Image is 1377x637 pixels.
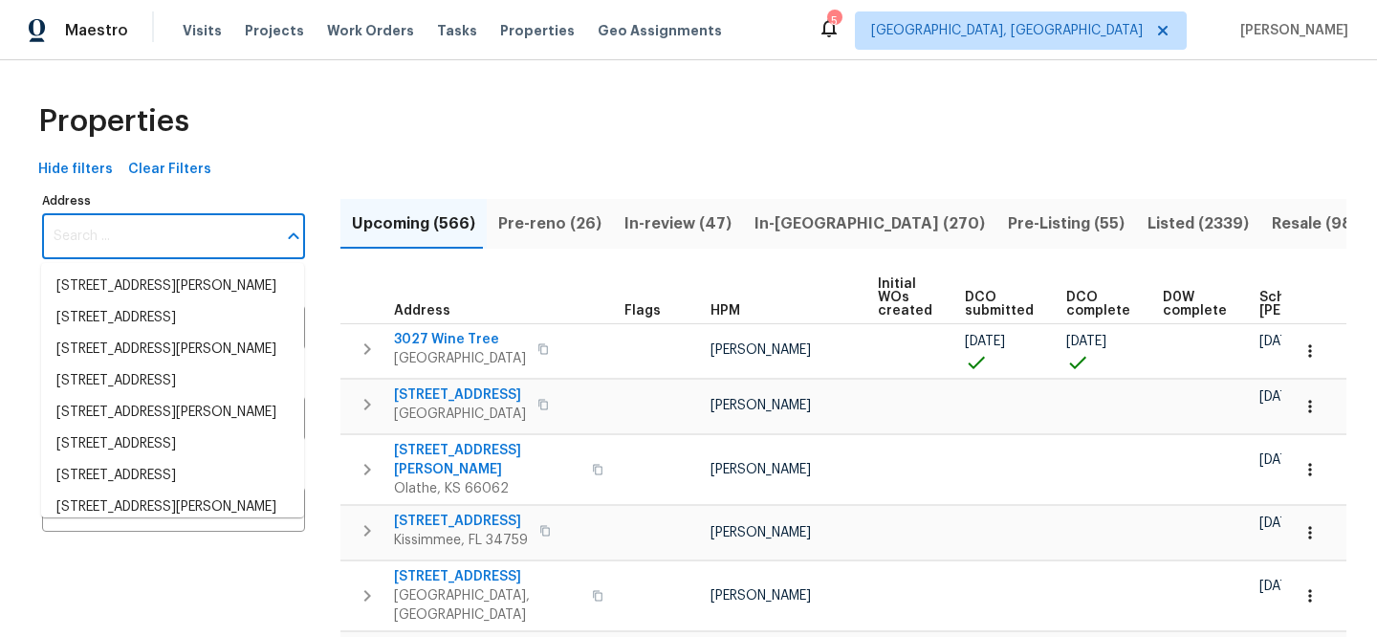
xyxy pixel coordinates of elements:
[394,531,528,550] span: Kissimmee, FL 34759
[871,21,1143,40] span: [GEOGRAPHIC_DATA], [GEOGRAPHIC_DATA]
[41,397,304,428] li: [STREET_ADDRESS][PERSON_NAME]
[1272,210,1369,237] span: Resale (984)
[327,21,414,40] span: Work Orders
[41,460,304,492] li: [STREET_ADDRESS]
[710,399,811,412] span: [PERSON_NAME]
[394,586,580,625] span: [GEOGRAPHIC_DATA], [GEOGRAPHIC_DATA]
[120,152,219,187] button: Clear Filters
[1259,390,1300,404] span: [DATE]
[394,441,580,479] span: [STREET_ADDRESS][PERSON_NAME]
[41,271,304,302] li: [STREET_ADDRESS][PERSON_NAME]
[1066,335,1106,348] span: [DATE]
[710,304,740,318] span: HPM
[41,302,304,334] li: [STREET_ADDRESS]
[1008,210,1125,237] span: Pre-Listing (55)
[245,21,304,40] span: Projects
[183,21,222,40] span: Visits
[38,158,113,182] span: Hide filters
[41,334,304,365] li: [STREET_ADDRESS][PERSON_NAME]
[878,277,932,318] span: Initial WOs created
[1233,21,1348,40] span: [PERSON_NAME]
[1163,291,1227,318] span: D0W complete
[394,512,528,531] span: [STREET_ADDRESS]
[394,385,526,405] span: [STREET_ADDRESS]
[624,304,661,318] span: Flags
[394,479,580,498] span: Olathe, KS 66062
[710,526,811,539] span: [PERSON_NAME]
[42,214,276,259] input: Search ...
[41,365,304,397] li: [STREET_ADDRESS]
[1066,291,1130,318] span: DCO complete
[38,112,189,131] span: Properties
[965,335,1005,348] span: [DATE]
[42,195,305,207] label: Address
[41,492,304,543] li: [STREET_ADDRESS][PERSON_NAME][PERSON_NAME]
[394,405,526,424] span: [GEOGRAPHIC_DATA]
[710,463,811,476] span: [PERSON_NAME]
[1259,453,1300,467] span: [DATE]
[437,24,477,37] span: Tasks
[65,21,128,40] span: Maestro
[1259,516,1300,530] span: [DATE]
[31,152,120,187] button: Hide filters
[394,349,526,368] span: [GEOGRAPHIC_DATA]
[1259,291,1367,318] span: Scheduled [PERSON_NAME]
[128,158,211,182] span: Clear Filters
[1147,210,1249,237] span: Listed (2339)
[280,223,307,250] button: Close
[710,589,811,603] span: [PERSON_NAME]
[41,428,304,460] li: [STREET_ADDRESS]
[352,210,475,237] span: Upcoming (566)
[394,567,580,586] span: [STREET_ADDRESS]
[965,291,1034,318] span: DCO submitted
[827,11,841,31] div: 5
[500,21,575,40] span: Properties
[754,210,985,237] span: In-[GEOGRAPHIC_DATA] (270)
[498,210,601,237] span: Pre-reno (26)
[624,210,732,237] span: In-review (47)
[710,343,811,357] span: [PERSON_NAME]
[1259,580,1300,593] span: [DATE]
[1259,335,1300,348] span: [DATE]
[394,304,450,318] span: Address
[598,21,722,40] span: Geo Assignments
[394,330,526,349] span: 3027 Wine Tree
